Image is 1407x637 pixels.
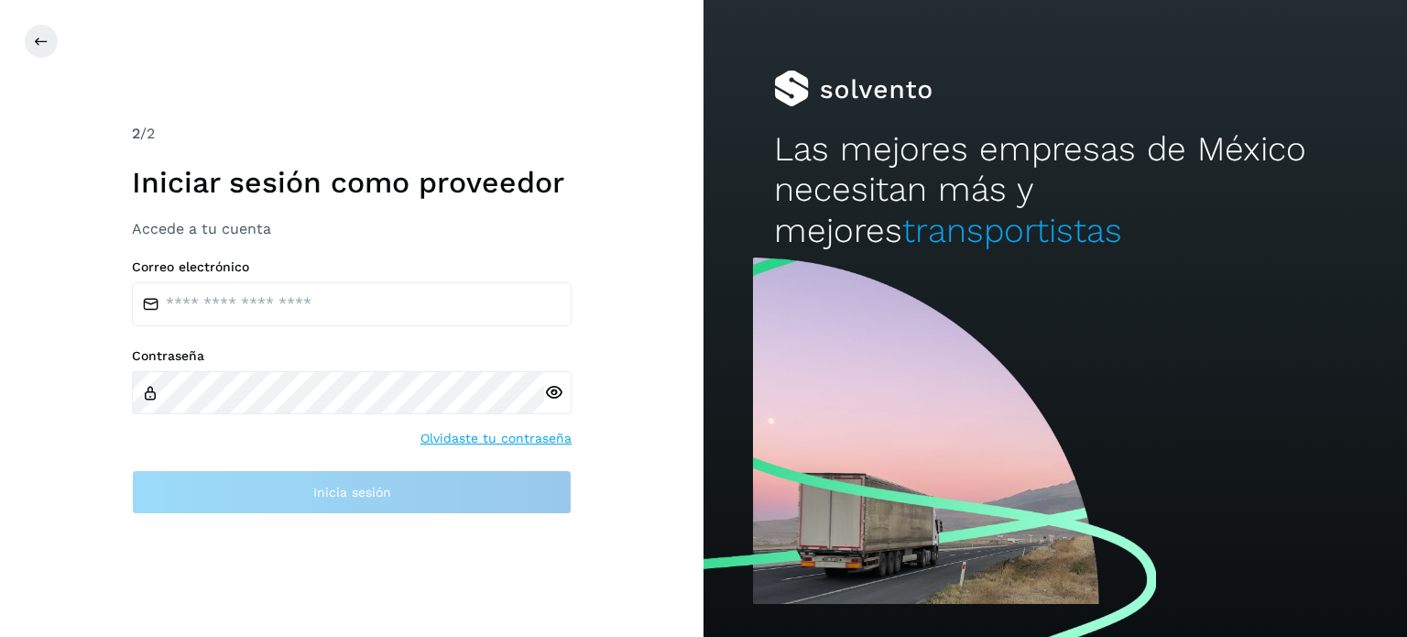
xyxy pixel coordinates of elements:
[774,129,1336,251] h2: Las mejores empresas de México necesitan más y mejores
[313,486,391,499] span: Inicia sesión
[132,348,572,364] label: Contraseña
[132,259,572,275] label: Correo electrónico
[132,470,572,514] button: Inicia sesión
[132,220,572,237] h3: Accede a tu cuenta
[132,165,572,200] h1: Iniciar sesión como proveedor
[420,429,572,448] a: Olvidaste tu contraseña
[132,125,140,142] span: 2
[902,211,1122,250] span: transportistas
[132,123,572,145] div: /2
